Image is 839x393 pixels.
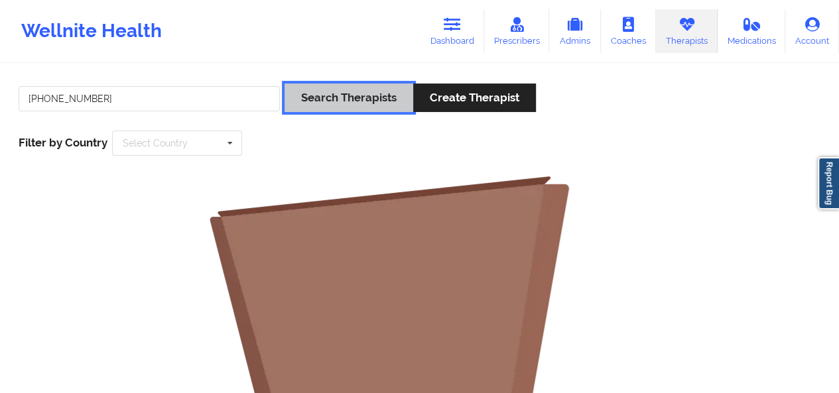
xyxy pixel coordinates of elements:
[785,9,839,53] a: Account
[549,9,601,53] a: Admins
[420,9,484,53] a: Dashboard
[601,9,656,53] a: Coaches
[818,157,839,209] a: Report Bug
[19,136,107,149] span: Filter by Country
[656,9,718,53] a: Therapists
[123,139,188,148] div: Select Country
[19,86,280,111] input: Search Keywords
[413,84,536,112] button: Create Therapist
[285,84,413,112] button: Search Therapists
[484,9,550,53] a: Prescribers
[718,9,786,53] a: Medications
